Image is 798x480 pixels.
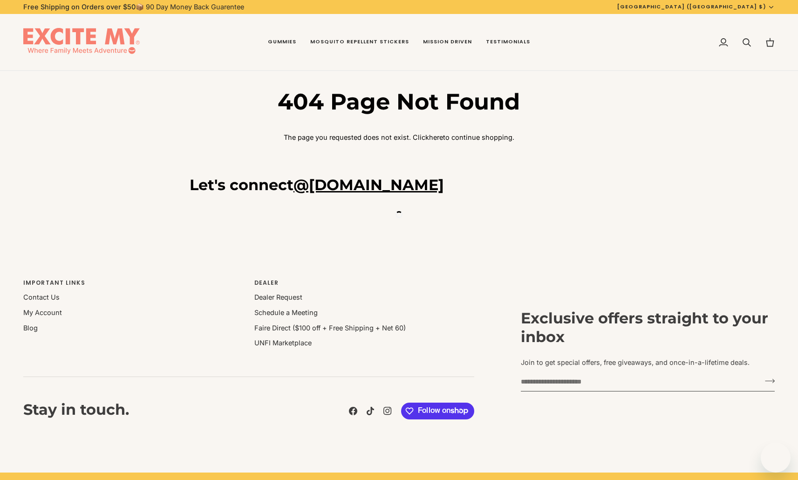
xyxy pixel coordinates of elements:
span: Testimonials [486,38,530,46]
p: The page you requested does not exist. Click to continue shopping. [261,132,537,143]
button: [GEOGRAPHIC_DATA] ([GEOGRAPHIC_DATA] $) [610,3,782,11]
img: EXCITE MY® [23,28,140,57]
span: Gummies [268,38,296,46]
a: @[DOMAIN_NAME] [293,176,444,194]
h3: Stay in touch. [23,400,129,422]
a: Testimonials [479,14,537,71]
input: your-email@example.com [521,373,759,391]
iframe: Button to launch messaging window [761,443,791,473]
a: Faire Direct ($100 off + Free Shipping + Net 60) [254,324,406,332]
a: Mission Driven [416,14,479,71]
a: Gummies [261,14,303,71]
a: Schedule a Meeting [254,309,318,316]
p: 📦 90 Day Money Back Guarentee [23,2,244,12]
h3: Exclusive offers straight to your inbox [521,309,775,346]
p: Join to get special offers, free giveaways, and once-in-a-lifetime deals. [521,357,775,368]
strong: Free Shipping on Orders over $50 [23,3,136,11]
button: Join [759,373,775,388]
p: Dealer [254,279,474,292]
a: My Account [23,309,62,316]
h3: Let's connect [190,176,609,194]
a: Mosquito Repellent Stickers [303,14,416,71]
a: here [429,133,443,141]
span: Mission Driven [423,38,472,46]
h1: 404 Page Not Found [261,88,537,116]
span: Mosquito Repellent Stickers [310,38,409,46]
p: Important Links [23,279,243,292]
a: Blog [23,324,38,332]
a: Dealer Request [254,293,302,301]
a: Contact Us [23,293,60,301]
a: UNFI Marketplace [254,339,312,347]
